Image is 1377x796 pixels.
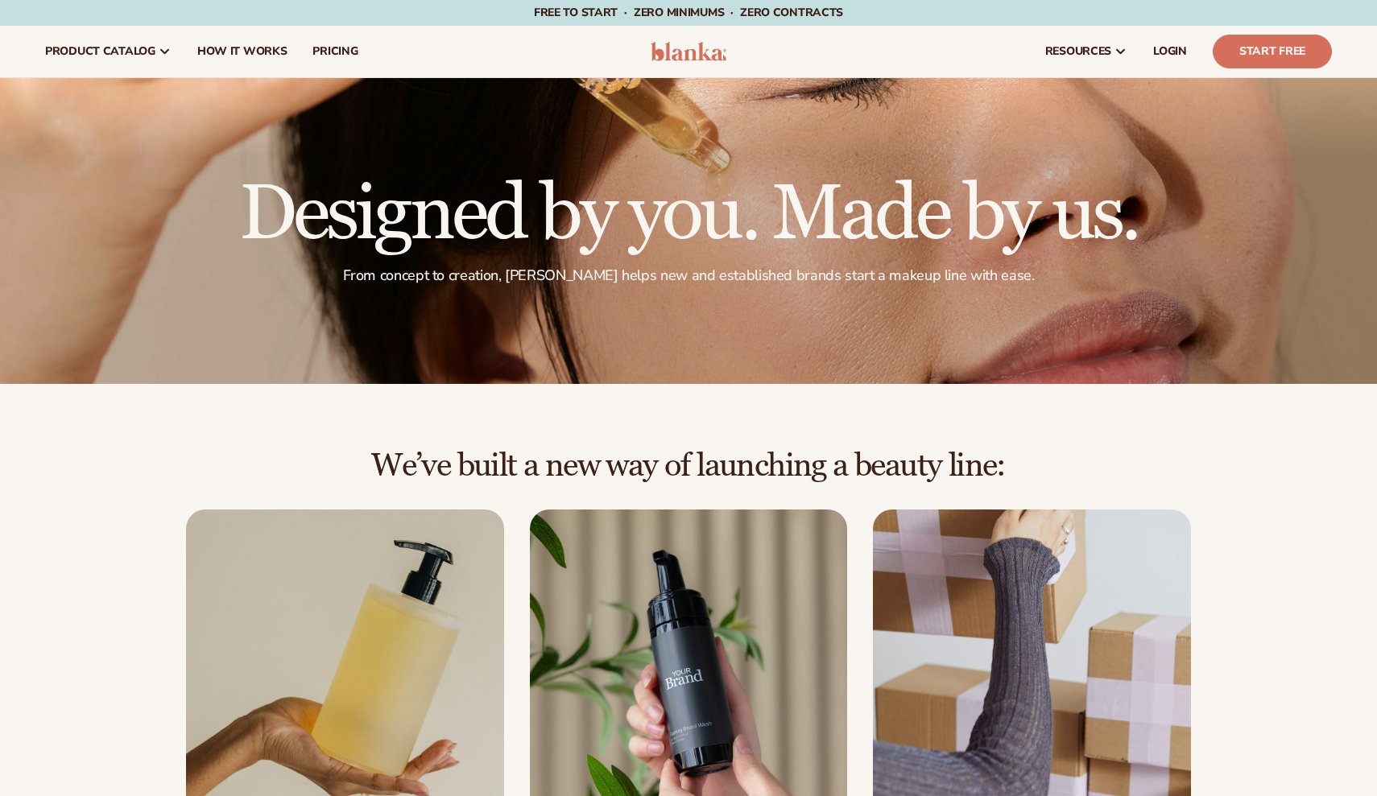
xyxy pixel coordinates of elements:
h1: Designed by you. Made by us. [239,176,1139,254]
span: product catalog [45,45,155,58]
span: pricing [312,45,358,58]
a: pricing [300,26,370,77]
span: resources [1045,45,1111,58]
img: logo [651,42,727,61]
span: Free to start · ZERO minimums · ZERO contracts [534,5,843,20]
p: From concept to creation, [PERSON_NAME] helps new and established brands start a makeup line with... [239,266,1139,285]
a: product catalog [32,26,184,77]
a: Start Free [1213,35,1332,68]
span: LOGIN [1153,45,1187,58]
span: How It Works [197,45,287,58]
h2: We’ve built a new way of launching a beauty line: [45,448,1332,484]
a: resources [1032,26,1140,77]
a: LOGIN [1140,26,1200,77]
a: How It Works [184,26,300,77]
